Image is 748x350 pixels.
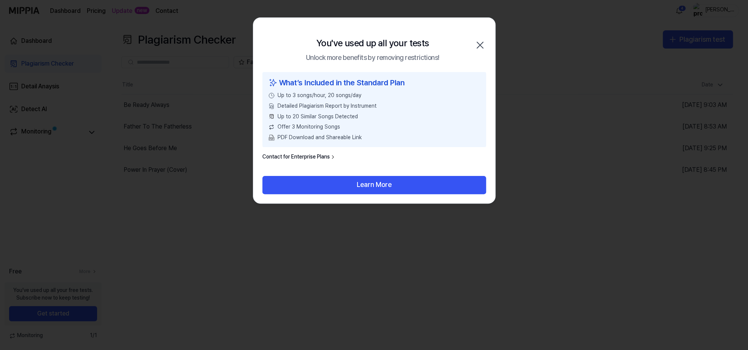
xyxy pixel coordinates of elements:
div: Unlock more benefits by removing restrictions! [306,52,439,63]
a: Contact for Enterprise Plans [262,153,336,161]
img: sparkles icon [268,77,278,89]
span: Offer 3 Monitoring Songs [278,123,340,131]
img: PDF Download [268,135,274,141]
span: Up to 20 Similar Songs Detected [278,113,358,121]
div: What’s Included in the Standard Plan [268,77,480,89]
span: Up to 3 songs/hour, 20 songs/day [278,92,361,99]
div: You've used up all your tests [316,36,429,50]
button: Learn More [262,176,486,194]
span: Detailed Plagiarism Report by Instrument [278,102,376,110]
span: PDF Download and Shareable Link [278,134,362,141]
